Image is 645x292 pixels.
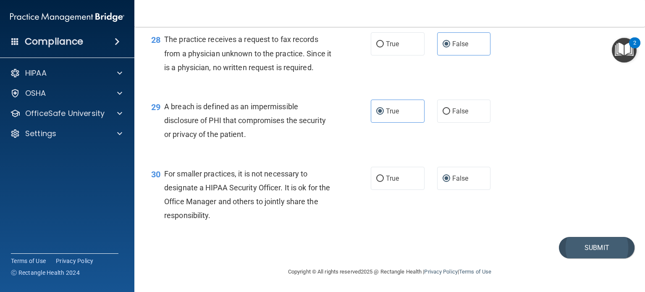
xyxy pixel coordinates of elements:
a: OfficeSafe University [10,108,122,118]
span: The practice receives a request to fax records from a physician unknown to the practice. Since it... [164,35,331,71]
input: False [443,176,450,182]
h4: Compliance [25,36,83,47]
input: True [376,108,384,115]
a: Privacy Policy [424,268,457,275]
span: True [386,174,399,182]
a: Settings [10,129,122,139]
a: Terms of Use [11,257,46,265]
button: Open Resource Center, 2 new notifications [612,38,637,63]
p: OfficeSafe University [25,108,105,118]
a: HIPAA [10,68,122,78]
p: OSHA [25,88,46,98]
p: HIPAA [25,68,47,78]
input: False [443,108,450,115]
input: True [376,41,384,47]
span: Ⓒ Rectangle Health 2024 [11,268,80,277]
input: False [443,41,450,47]
a: OSHA [10,88,122,98]
img: PMB logo [10,9,124,26]
div: Copyright © All rights reserved 2025 @ Rectangle Health | | [236,258,543,285]
a: Privacy Policy [56,257,94,265]
div: 2 [633,43,636,54]
span: True [386,107,399,115]
span: False [452,174,469,182]
p: Settings [25,129,56,139]
a: Terms of Use [459,268,491,275]
span: A breach is defined as an impermissible disclosure of PHI that compromises the security or privac... [164,102,326,139]
span: For smaller practices, it is not necessary to designate a HIPAA Security Officer. It is ok for th... [164,169,330,220]
span: 29 [151,102,160,112]
span: 28 [151,35,160,45]
button: Submit [559,237,635,258]
span: False [452,40,469,48]
input: True [376,176,384,182]
span: True [386,40,399,48]
span: False [452,107,469,115]
span: 30 [151,169,160,179]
